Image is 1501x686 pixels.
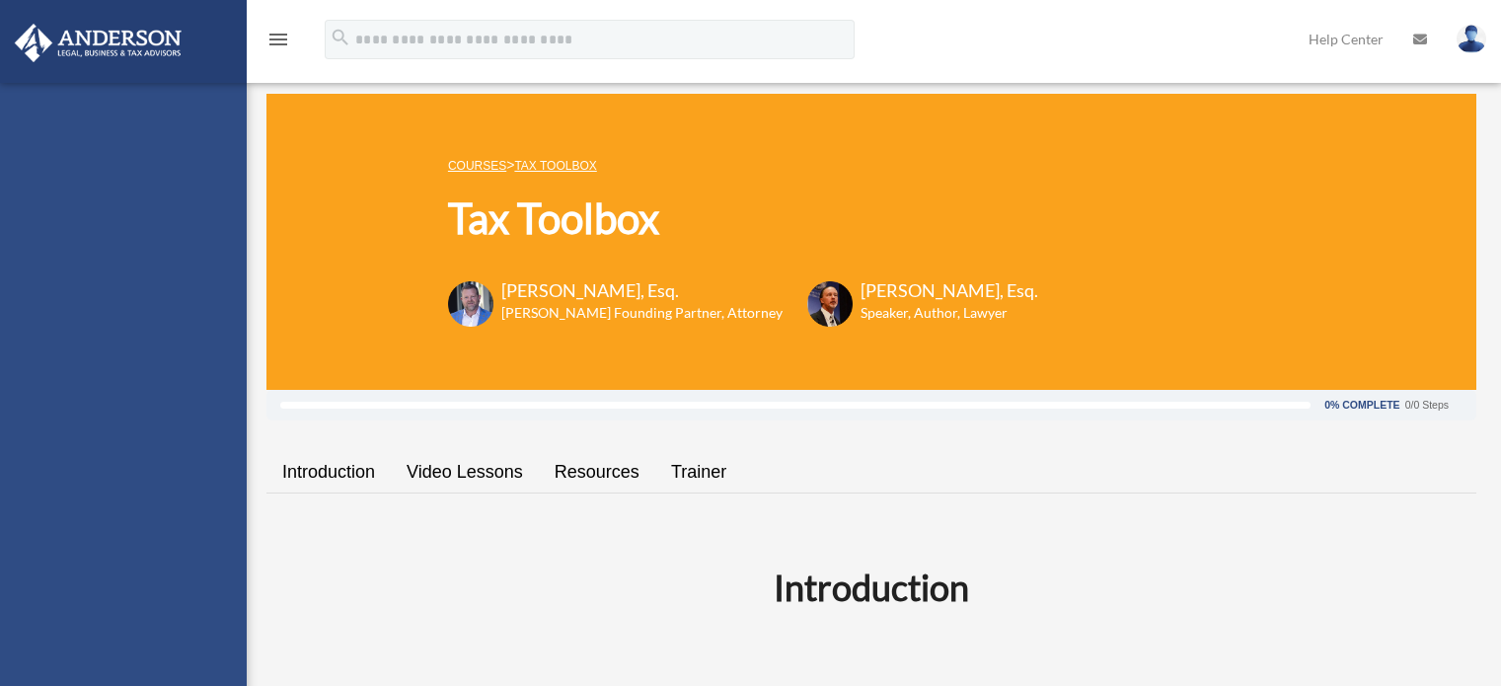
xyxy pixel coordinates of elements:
a: Trainer [655,444,742,500]
i: menu [266,28,290,51]
img: Anderson Advisors Platinum Portal [9,24,188,62]
h3: [PERSON_NAME], Esq. [501,278,783,303]
img: Scott-Estill-Headshot.png [807,281,853,327]
h6: [PERSON_NAME] Founding Partner, Attorney [501,303,783,323]
h6: Speaker, Author, Lawyer [861,303,1013,323]
p: > [448,153,1038,178]
h2: Introduction [278,563,1464,612]
a: Introduction [266,444,391,500]
h3: [PERSON_NAME], Esq. [861,278,1038,303]
a: Tax Toolbox [514,159,596,173]
img: User Pic [1457,25,1486,53]
i: search [330,27,351,48]
a: COURSES [448,159,506,173]
div: 0/0 Steps [1405,400,1449,411]
div: 0% Complete [1324,400,1399,411]
img: Toby-circle-head.png [448,281,493,327]
a: Resources [539,444,655,500]
h1: Tax Toolbox [448,190,1038,248]
a: menu [266,35,290,51]
a: Video Lessons [391,444,539,500]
